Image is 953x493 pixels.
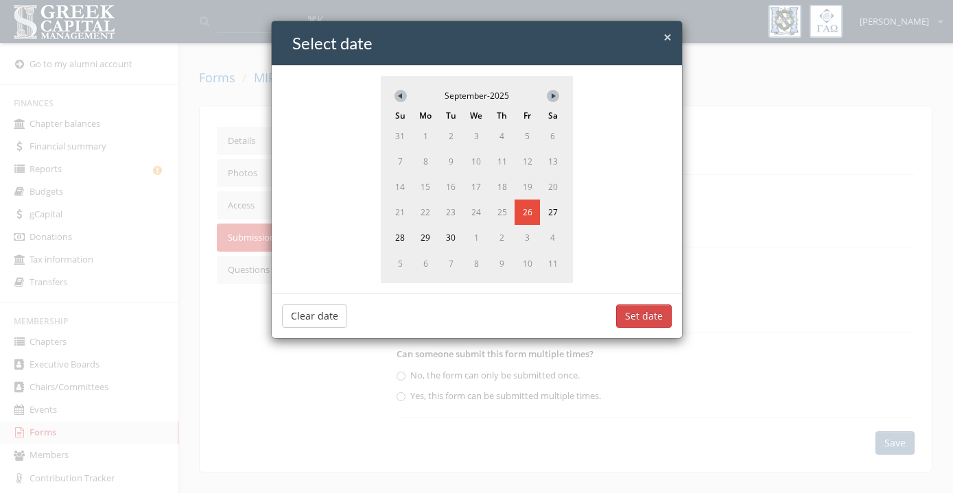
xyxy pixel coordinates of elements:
span: Su [388,110,413,123]
span: Tu [438,110,464,123]
span: 18 [489,174,515,200]
span: 6 [540,123,565,149]
span: 2025 [490,90,509,101]
span: 11 [540,251,565,276]
span: 7 [438,251,464,276]
span: 1 [413,123,438,149]
span: 24 [464,200,489,225]
span: 11 [489,149,515,174]
span: 23 [438,200,464,225]
button: Clear date [282,304,347,328]
span: 4 [540,225,565,250]
span: 8 [464,251,489,276]
span: 5 [515,123,540,149]
span: 30 [438,225,464,250]
span: 9 [489,251,515,276]
span: × [663,27,672,47]
span: 3 [515,225,540,250]
span: 27 [540,200,565,225]
span: 14 [388,174,413,200]
button: Set date [616,304,672,328]
span: 5 [388,251,413,276]
span: 1 [464,225,489,250]
span: 8 [413,149,438,174]
span: 4 [489,123,515,149]
span: 29 [413,225,438,250]
span: 2 [438,123,464,149]
span: 16 [438,174,464,200]
h4: Select date [292,32,672,55]
span: 31 [388,123,413,149]
span: We [464,110,489,123]
span: 9 [438,149,464,174]
span: September [445,90,487,101]
span: 19 [515,174,540,200]
span: 12 [515,149,540,174]
span: 28 [388,225,413,250]
span: - [487,90,490,101]
span: 10 [464,149,489,174]
span: 6 [413,251,438,276]
span: 22 [413,200,438,225]
span: 17 [464,174,489,200]
span: 20 [540,174,565,200]
span: 15 [413,174,438,200]
span: 25 [489,200,515,225]
span: 21 [388,200,413,225]
span: 2 [489,225,515,250]
span: 7 [388,149,413,174]
span: Fr [515,110,540,123]
span: Sa [540,110,565,123]
span: 10 [515,251,540,276]
span: 13 [540,149,565,174]
span: Th [489,110,515,123]
span: 26 [515,200,540,225]
span: 3 [464,123,489,149]
span: Mo [413,110,438,123]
